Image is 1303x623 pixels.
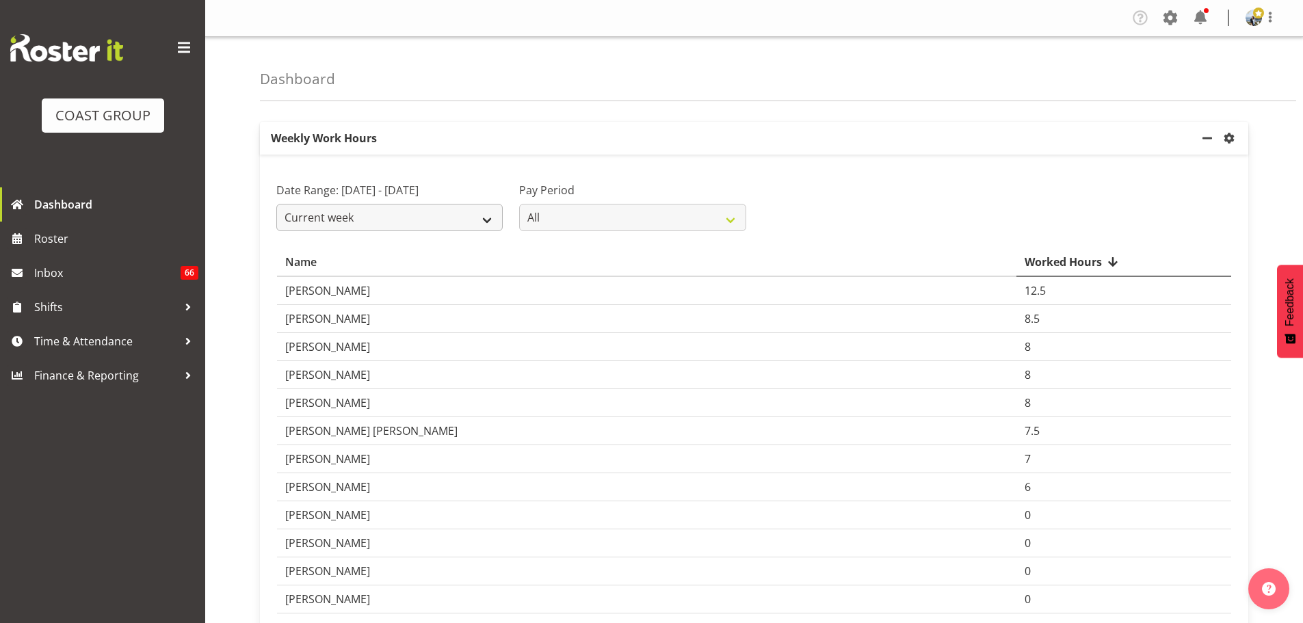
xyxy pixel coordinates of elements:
span: 8 [1025,339,1031,354]
img: help-xxl-2.png [1262,582,1276,596]
td: [PERSON_NAME] [277,305,1016,333]
span: 66 [181,266,198,280]
span: Dashboard [34,194,198,215]
button: Feedback - Show survey [1277,265,1303,358]
td: [PERSON_NAME] [277,473,1016,501]
span: Name [285,254,317,270]
span: Inbox [34,263,181,283]
span: 8 [1025,367,1031,382]
span: 7 [1025,451,1031,466]
td: [PERSON_NAME] [PERSON_NAME] [277,417,1016,445]
span: 0 [1025,507,1031,522]
span: Feedback [1284,278,1296,326]
td: [PERSON_NAME] [277,557,1016,585]
span: Roster [34,228,198,249]
td: [PERSON_NAME] [277,361,1016,389]
td: [PERSON_NAME] [277,501,1016,529]
span: 12.5 [1025,283,1046,298]
a: minimize [1199,122,1221,155]
span: 0 [1025,592,1031,607]
span: 0 [1025,535,1031,551]
td: [PERSON_NAME] [277,585,1016,613]
img: brittany-taylorf7b938a58e78977fad4baecaf99ae47c.png [1246,10,1262,26]
td: [PERSON_NAME] [277,389,1016,417]
td: [PERSON_NAME] [277,277,1016,305]
h4: Dashboard [260,71,335,87]
div: COAST GROUP [55,105,150,126]
td: [PERSON_NAME] [277,333,1016,361]
p: Weekly Work Hours [260,122,1199,155]
label: Pay Period [519,182,746,198]
span: Finance & Reporting [34,365,178,386]
a: settings [1221,130,1243,146]
span: 7.5 [1025,423,1040,438]
span: Time & Attendance [34,331,178,352]
span: 8.5 [1025,311,1040,326]
span: 8 [1025,395,1031,410]
td: [PERSON_NAME] [277,445,1016,473]
img: Rosterit website logo [10,34,123,62]
span: 6 [1025,479,1031,494]
td: [PERSON_NAME] [277,529,1016,557]
span: Shifts [34,297,178,317]
span: 0 [1025,564,1031,579]
label: Date Range: [DATE] - [DATE] [276,182,503,198]
span: Worked Hours [1025,254,1102,270]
